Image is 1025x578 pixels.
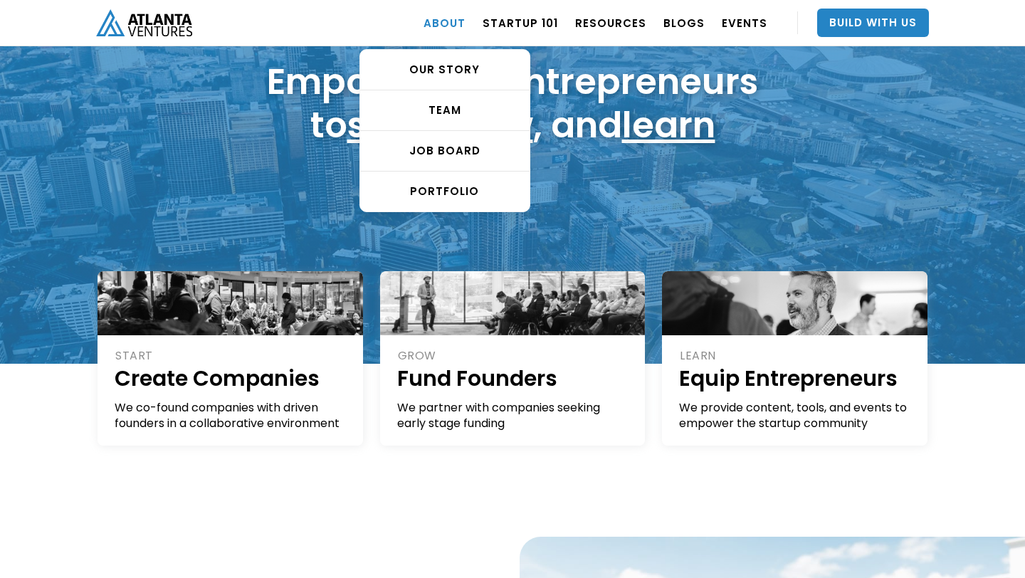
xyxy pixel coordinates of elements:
div: We partner with companies seeking early stage funding [397,400,630,431]
a: learn [622,100,715,150]
a: STARTCreate CompaniesWe co-found companies with driven founders in a collaborative environment [98,271,363,446]
div: OUR STORY [360,63,530,77]
a: BLOGS [663,3,705,43]
div: TEAM [360,103,530,117]
a: GROWFund FoundersWe partner with companies seeking early stage funding [380,271,646,446]
div: PORTFOLIO [360,184,530,199]
div: GROW [398,348,630,364]
div: We co-found companies with driven founders in a collaborative environment [115,400,347,431]
a: RESOURCES [575,3,646,43]
a: ABOUT [424,3,466,43]
a: EVENTS [722,3,767,43]
div: LEARN [680,348,912,364]
div: We provide content, tools, and events to empower the startup community [679,400,912,431]
a: TEAM [360,90,530,131]
h1: Empowering entrepreneurs to , , and [267,60,758,147]
a: LEARNEquip EntrepreneursWe provide content, tools, and events to empower the startup community [662,271,927,446]
h1: Fund Founders [397,364,630,393]
a: Job Board [360,131,530,172]
div: Job Board [360,144,530,158]
a: PORTFOLIO [360,172,530,211]
a: Startup 101 [483,3,558,43]
h1: Create Companies [115,364,347,393]
a: start [347,100,433,150]
a: OUR STORY [360,50,530,90]
h1: Equip Entrepreneurs [679,364,912,393]
div: START [115,348,347,364]
a: Build With Us [817,9,929,37]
